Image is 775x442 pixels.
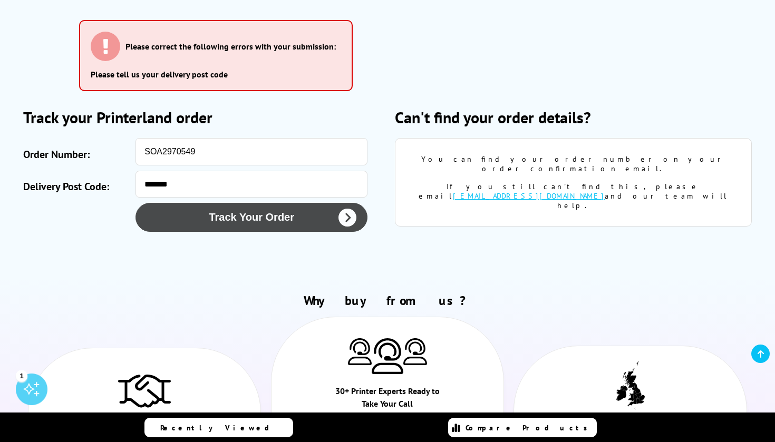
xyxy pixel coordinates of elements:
span: Compare Products [466,423,593,433]
a: Compare Products [448,418,597,437]
img: UK tax payer [616,361,645,409]
li: Please tell us your delivery post code [91,69,341,80]
img: Printer Experts [348,338,372,365]
a: Recently Viewed [144,418,293,437]
h2: Track your Printerland order [23,107,380,127]
button: Track Your Order [135,203,367,232]
span: Recently Viewed [160,423,280,433]
label: Delivery Post Code: [23,176,130,198]
h2: Can't find your order details? [395,107,752,127]
img: Printer Experts [403,338,427,365]
div: You can find your order number on your order confirmation email. [411,154,735,173]
h2: Why buy from us? [23,292,752,309]
a: [EMAIL_ADDRESS][DOMAIN_NAME] [453,191,605,201]
input: eg: SOA123456 or SO123456 [135,138,367,165]
img: Trusted Service [118,369,171,411]
div: If you still can't find this, please email and our team will help. [411,182,735,210]
div: 1 [16,370,27,381]
h3: Please correct the following errors with your submission: [125,41,336,52]
img: Printer Experts [372,338,403,375]
div: 30+ Printer Experts Ready to Take Your Call [330,385,445,415]
label: Order Number: [23,143,130,165]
